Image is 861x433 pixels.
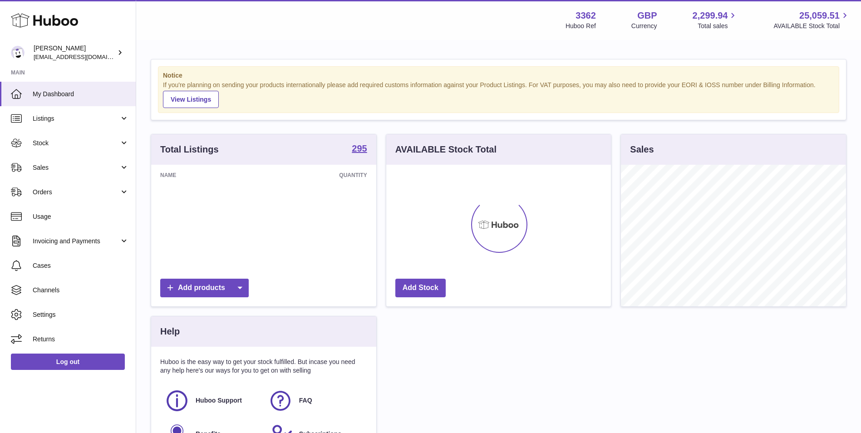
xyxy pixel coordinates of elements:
div: Huboo Ref [566,22,596,30]
span: Orders [33,188,119,197]
span: 25,059.51 [799,10,840,22]
a: Add products [160,279,249,297]
span: [EMAIL_ADDRESS][DOMAIN_NAME] [34,53,133,60]
span: Settings [33,310,129,319]
div: Currency [631,22,657,30]
span: FAQ [299,396,312,405]
span: Listings [33,114,119,123]
strong: 3362 [576,10,596,22]
th: Name [151,165,247,186]
span: Cases [33,261,129,270]
span: Stock [33,139,119,148]
span: Total sales [698,22,738,30]
a: FAQ [268,389,363,413]
p: Huboo is the easy way to get your stock fulfilled. But incase you need any help here's our ways f... [160,358,367,375]
a: View Listings [163,91,219,108]
span: Huboo Support [196,396,242,405]
th: Quantity [247,165,376,186]
strong: Notice [163,71,834,80]
h3: AVAILABLE Stock Total [395,143,497,156]
a: Log out [11,354,125,370]
a: Add Stock [395,279,446,297]
strong: 295 [352,144,367,153]
span: Returns [33,335,129,344]
h3: Help [160,325,180,338]
a: 295 [352,144,367,155]
a: Huboo Support [165,389,259,413]
strong: GBP [637,10,657,22]
span: Channels [33,286,129,295]
span: Usage [33,212,129,221]
span: Sales [33,163,119,172]
div: If you're planning on sending your products internationally please add required customs informati... [163,81,834,108]
div: [PERSON_NAME] [34,44,115,61]
img: internalAdmin-3362@internal.huboo.com [11,46,25,59]
span: Invoicing and Payments [33,237,119,246]
a: 25,059.51 AVAILABLE Stock Total [773,10,850,30]
span: My Dashboard [33,90,129,98]
span: AVAILABLE Stock Total [773,22,850,30]
h3: Sales [630,143,654,156]
span: 2,299.94 [693,10,728,22]
h3: Total Listings [160,143,219,156]
a: 2,299.94 Total sales [693,10,738,30]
